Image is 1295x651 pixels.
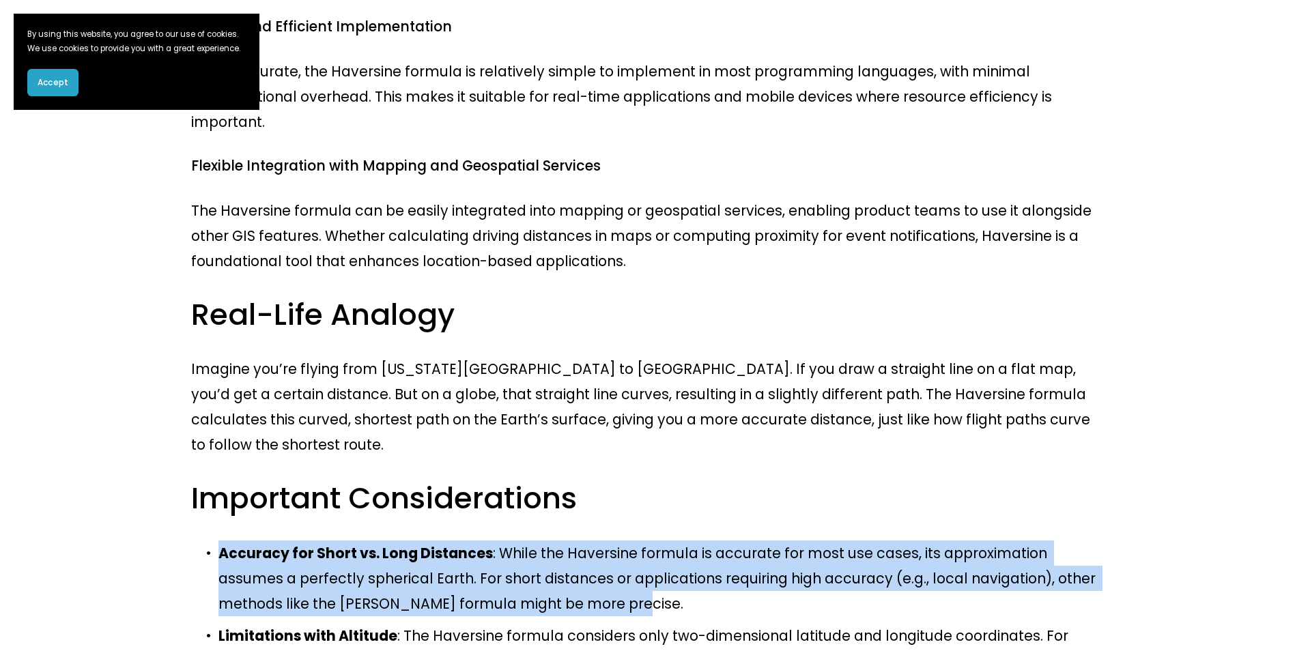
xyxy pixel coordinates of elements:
p: While accurate, the Haversine formula is relatively simple to implement in most programming langu... [191,59,1104,134]
h3: Real-Life Analogy [191,295,1104,335]
span: Accept [38,76,68,89]
h4: Flexible Integration with Mapping and Geospatial Services [191,156,1104,176]
p: Imagine you’re flying from [US_STATE][GEOGRAPHIC_DATA] to [GEOGRAPHIC_DATA]. If you draw a straig... [191,356,1104,457]
section: Cookie banner [14,14,259,110]
p: The Haversine formula can be easily integrated into mapping or geospatial services, enabling prod... [191,198,1104,274]
p: : While the Haversine formula is accurate for most use cases, its approximation assumes a perfect... [218,540,1104,616]
strong: Accuracy for Short vs. Long Distances [218,543,493,563]
h3: Important Considerations [191,479,1104,519]
p: By using this website, you agree to our use of cookies. We use cookies to provide you with a grea... [27,27,246,55]
h4: Simple and Efficient Implementation [191,17,1104,37]
strong: Limitations with Altitude [218,626,397,646]
button: Accept [27,69,79,96]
